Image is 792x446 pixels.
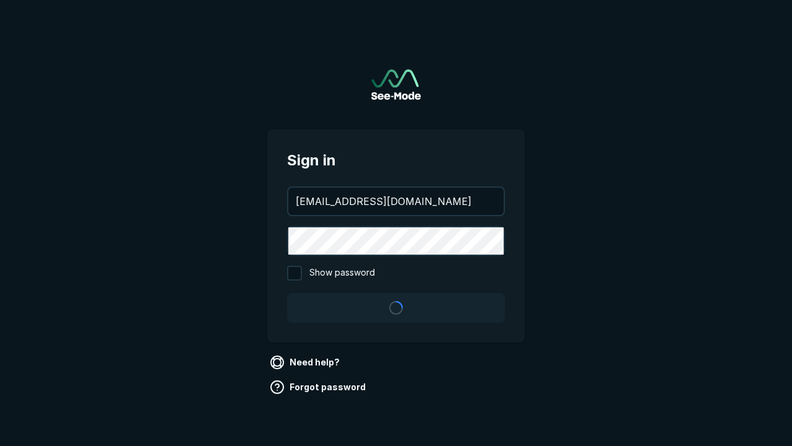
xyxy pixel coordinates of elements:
a: Need help? [267,352,345,372]
span: Show password [309,266,375,281]
a: Go to sign in [371,69,421,100]
a: Forgot password [267,377,371,397]
img: See-Mode Logo [371,69,421,100]
span: Sign in [287,149,505,172]
input: your@email.com [288,188,504,215]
